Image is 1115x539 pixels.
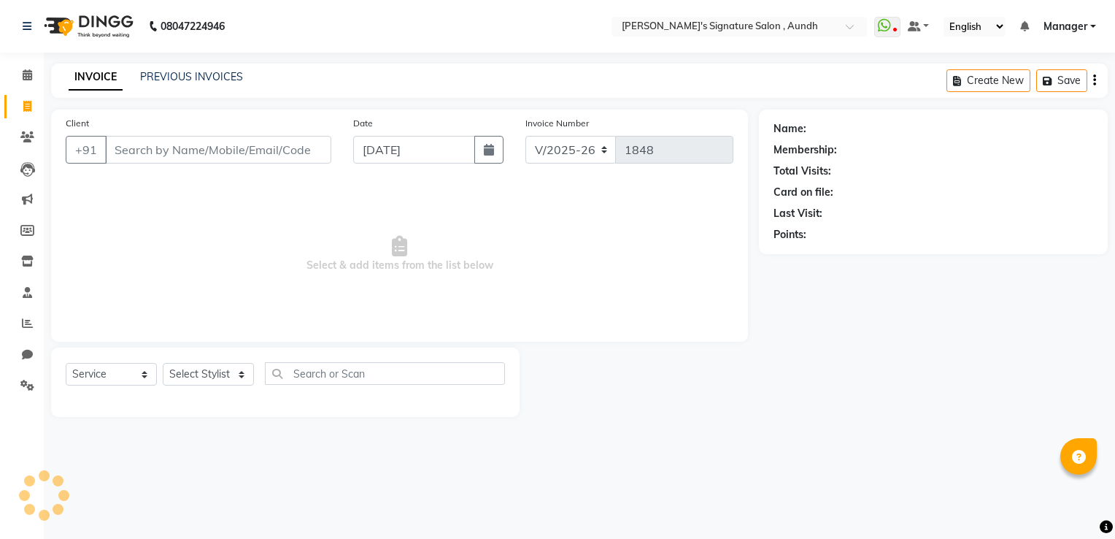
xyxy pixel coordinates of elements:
[66,136,107,164] button: +91
[140,70,243,83] a: PREVIOUS INVOICES
[66,117,89,130] label: Client
[773,142,837,158] div: Membership:
[66,181,733,327] span: Select & add items from the list below
[265,362,505,385] input: Search or Scan
[105,136,331,164] input: Search by Name/Mobile/Email/Code
[773,227,806,242] div: Points:
[773,121,806,137] div: Name:
[773,206,822,221] div: Last Visit:
[1036,69,1087,92] button: Save
[525,117,589,130] label: Invoice Number
[69,64,123,91] a: INVOICE
[161,6,225,47] b: 08047224946
[773,185,833,200] div: Card on file:
[773,164,831,179] div: Total Visits:
[946,69,1030,92] button: Create New
[37,6,137,47] img: logo
[1043,19,1087,34] span: Manager
[353,117,373,130] label: Date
